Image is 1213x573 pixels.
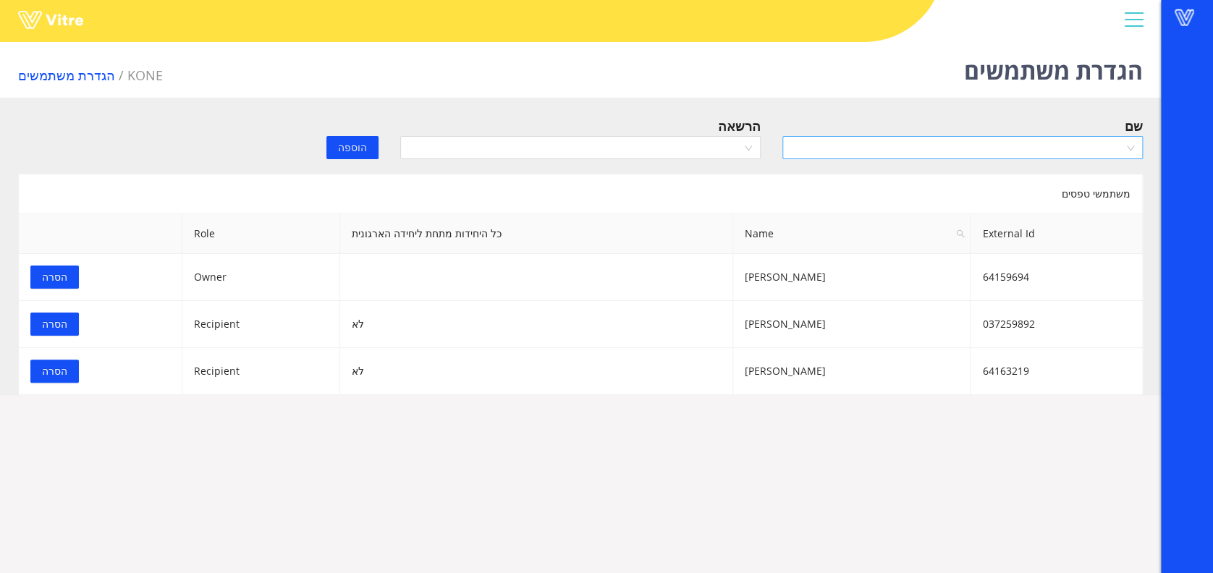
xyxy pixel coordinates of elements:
span: הסרה [42,363,67,379]
button: הסרה [30,266,79,289]
span: הסרה [42,269,67,285]
div: שם [1125,116,1143,136]
span: 64163219 [982,364,1028,378]
button: הסרה [30,313,79,336]
span: 223 [127,67,163,84]
button: הוספה [326,136,379,159]
td: [PERSON_NAME] [733,348,971,395]
span: הסרה [42,316,67,332]
span: Recipient [194,364,240,378]
span: search [956,229,965,238]
span: 037259892 [982,317,1034,331]
td: לא [340,301,733,348]
div: הרשאה [718,116,761,136]
th: כל היחידות מתחת ליחידה הארגונית [340,214,733,254]
td: לא [340,348,733,395]
span: Recipient [194,317,240,331]
span: 64159694 [982,270,1028,284]
div: משתמשי טפסים [18,174,1143,213]
th: External Id [971,214,1143,254]
td: [PERSON_NAME] [733,254,971,301]
td: [PERSON_NAME] [733,301,971,348]
span: search [950,214,971,253]
span: Owner [194,270,227,284]
button: הסרה [30,360,79,383]
th: Role [182,214,339,254]
span: Name [733,214,970,253]
h1: הגדרת משתמשים [964,36,1143,98]
li: הגדרת משתמשים [18,65,127,85]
